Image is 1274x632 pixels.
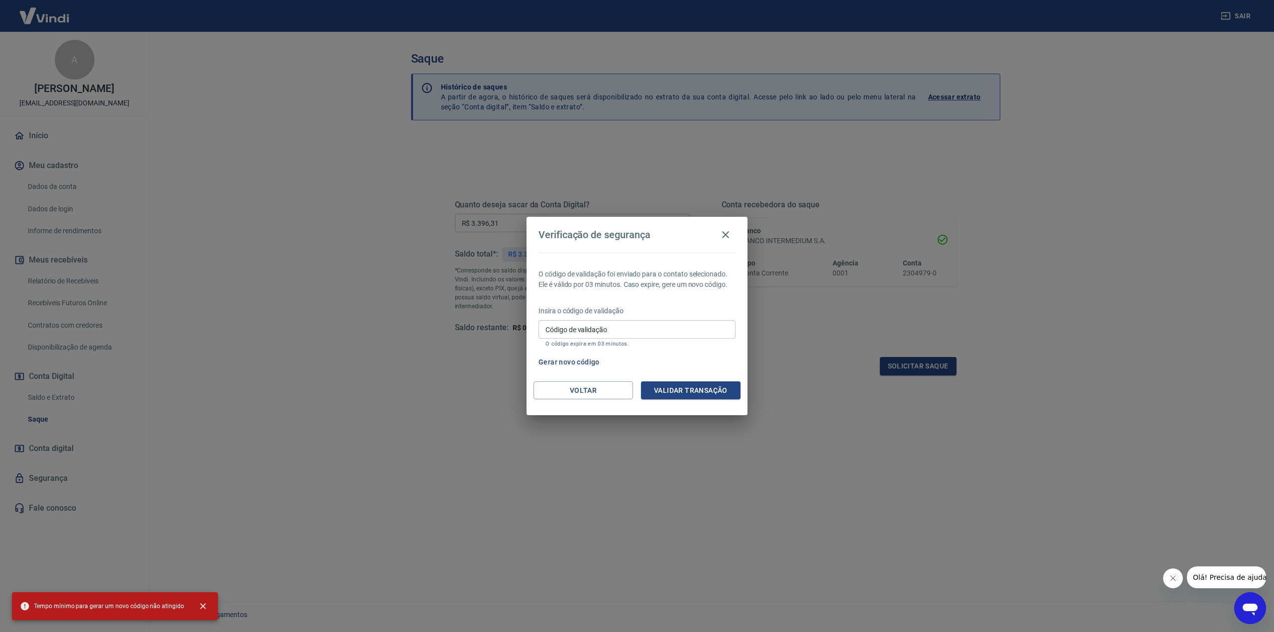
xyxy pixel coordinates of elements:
[20,601,184,611] span: Tempo mínimo para gerar um novo código não atingido
[545,341,729,347] p: O código expira em 03 minutos.
[538,306,736,316] p: Insira o código de validação
[1163,568,1183,588] iframe: Close message
[1187,566,1266,588] iframe: Message from company
[538,269,736,290] p: O código de validação foi enviado para o contato selecionado. Ele é válido por 03 minutos. Caso e...
[1234,592,1266,624] iframe: Button to launch messaging window
[641,381,741,400] button: Validar transação
[538,229,650,241] h4: Verificação de segurança
[6,7,84,15] span: Olá! Precisa de ajuda?
[534,353,604,371] button: Gerar novo código
[533,381,633,400] button: Voltar
[192,595,214,617] button: close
